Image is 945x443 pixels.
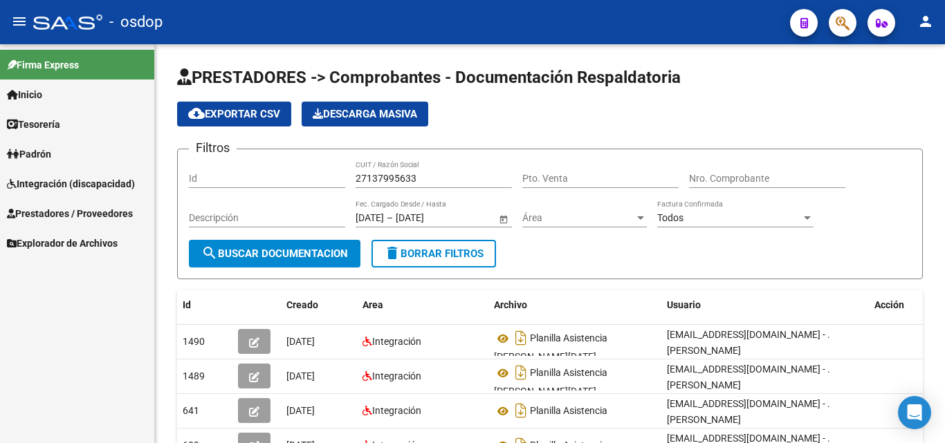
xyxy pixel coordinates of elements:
[183,299,191,310] span: Id
[7,176,135,191] span: Integración (discapacidad)
[201,247,348,260] span: Buscar Documentacion
[7,117,60,132] span: Tesorería
[189,240,360,267] button: Buscar Documentacion
[183,405,199,416] span: 641
[188,108,280,120] span: Exportar CSV
[7,87,42,102] span: Inicio
[281,290,357,320] datatable-header-cell: Creado
[667,364,830,390] span: [EMAIL_ADDRESS][DOMAIN_NAME] - . [PERSON_NAME]
[387,212,393,224] span: –
[183,370,205,381] span: 1489
[286,370,315,381] span: [DATE]
[7,236,118,251] span: Explorador de Archivos
[512,327,530,349] i: Descargar documento
[494,333,607,363] span: Planilla Asistencia [PERSON_NAME][DATE]
[396,212,464,224] input: Fecha fin
[874,299,904,310] span: Acción
[496,211,511,226] button: Open calendar
[494,368,607,397] span: Planilla Asistencia [PERSON_NAME][DATE]
[384,245,401,261] mat-icon: delete
[286,299,318,310] span: Creado
[109,7,163,37] span: - osdop
[177,290,232,320] datatable-header-cell: Id
[384,247,484,260] span: Borrar Filtros
[488,290,661,320] datatable-header-cell: Archivo
[201,245,218,261] mat-icon: search
[522,212,634,224] span: Área
[177,102,291,126] button: Exportar CSV
[372,370,421,381] span: Integración
[372,405,421,416] span: Integración
[189,138,237,158] h3: Filtros
[667,398,830,425] span: [EMAIL_ADDRESS][DOMAIN_NAME] - . [PERSON_NAME]
[7,206,133,221] span: Prestadores / Proveedores
[512,361,530,384] i: Descargar documento
[188,105,205,122] mat-icon: cloud_download
[530,406,607,417] span: Planilla Asistencia
[313,108,417,120] span: Descarga Masiva
[286,405,315,416] span: [DATE]
[898,396,931,429] div: Open Intercom Messenger
[11,13,28,30] mat-icon: menu
[661,290,869,320] datatable-header-cell: Usuario
[512,399,530,422] i: Descargar documento
[7,57,79,73] span: Firma Express
[657,212,683,223] span: Todos
[183,336,205,347] span: 1490
[363,299,383,310] span: Area
[869,290,938,320] datatable-header-cell: Acción
[917,13,934,30] mat-icon: person
[371,240,496,267] button: Borrar Filtros
[286,336,315,347] span: [DATE]
[302,102,428,126] button: Descarga Masiva
[302,102,428,126] app-download-masive: Descarga masiva de comprobantes (adjuntos)
[667,329,830,356] span: [EMAIL_ADDRESS][DOMAIN_NAME] - . [PERSON_NAME]
[177,68,681,87] span: PRESTADORES -> Comprobantes - Documentación Respaldatoria
[667,299,701,310] span: Usuario
[357,290,488,320] datatable-header-cell: Area
[494,299,527,310] span: Archivo
[372,336,421,347] span: Integración
[356,212,384,224] input: Fecha inicio
[7,147,51,162] span: Padrón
